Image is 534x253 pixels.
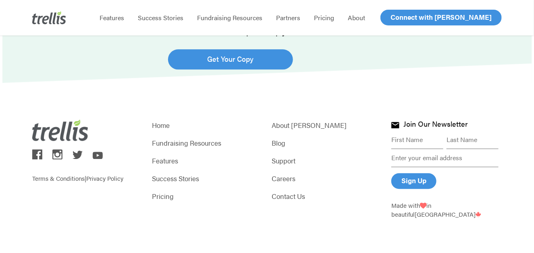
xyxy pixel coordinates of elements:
[269,14,307,22] a: Partners
[152,119,262,131] a: Home
[197,13,262,22] span: Fundraising Resources
[32,149,42,159] img: trellis on facebook
[272,137,382,148] a: Blog
[73,151,83,159] img: trellis on twitter
[391,12,492,22] span: Connect with [PERSON_NAME]
[391,149,499,167] input: Enter your email address
[420,203,426,209] img: Love From Trellis
[272,119,382,131] a: About [PERSON_NAME]
[131,14,190,22] a: Success Stories
[391,173,436,189] input: Sign Up
[380,10,502,25] a: Connect with [PERSON_NAME]
[138,13,183,22] span: Success Stories
[272,190,382,202] a: Contact Us
[276,13,300,22] span: Partners
[32,119,89,141] img: Trellis Logo
[190,14,269,22] a: Fundraising Resources
[391,201,502,219] p: Made with in beautiful
[391,131,443,149] input: First Name
[447,131,499,149] input: Last Name
[348,13,365,22] span: About
[93,14,131,22] a: Features
[100,13,124,22] span: Features
[93,152,103,159] img: trellis on youtube
[403,120,468,130] h4: Join Our Newsletter
[341,14,372,22] a: About
[307,14,341,22] a: Pricing
[86,174,123,182] a: Privacy Policy
[152,173,262,184] a: Success Stories
[272,155,382,166] a: Support
[272,173,382,184] a: Careers
[415,210,481,218] span: [GEOGRAPHIC_DATA]
[391,122,399,128] img: Join Trellis Newsletter
[314,13,334,22] span: Pricing
[168,49,293,69] a: Get Your Copy
[152,137,262,148] a: Fundraising Resources
[32,11,66,24] img: Trellis
[52,149,62,159] img: trellis on instagram
[32,162,143,183] p: |
[32,174,85,182] a: Terms & Conditions
[152,190,262,202] a: Pricing
[207,53,253,65] span: Get Your Copy
[476,211,481,217] img: Trellis - Canada
[152,155,262,166] a: Features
